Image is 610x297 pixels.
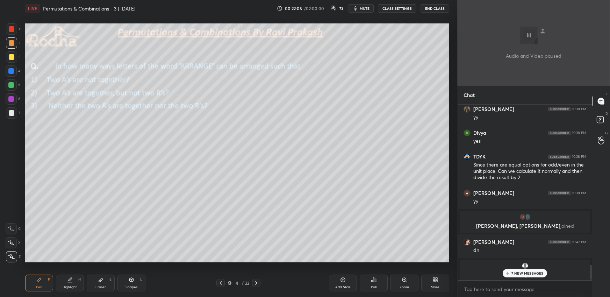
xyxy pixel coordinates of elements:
[458,86,480,104] p: Chat
[572,240,586,244] div: 10:42 PM
[125,285,137,289] div: Shapes
[464,223,586,229] p: [PERSON_NAME], [PERSON_NAME]
[464,154,470,160] img: thumbnail.jpg
[548,107,570,111] img: 4P8fHbbgJtejmAAAAAElFTkSuQmCC
[572,131,586,135] div: 10:38 PM
[560,222,574,229] span: joined
[473,198,586,205] div: yy
[36,285,42,289] div: Pen
[464,106,470,112] img: thumbnail.jpg
[572,191,586,195] div: 10:38 PM
[431,285,439,289] div: More
[605,111,608,116] p: D
[6,223,21,234] div: C
[233,281,240,285] div: 4
[464,190,470,196] img: thumbnail.jpg
[245,280,249,286] div: 22
[6,237,21,248] div: X
[43,5,135,12] h4: Permutations & Combinations - 3 | [DATE]
[6,93,20,105] div: 6
[48,278,50,281] div: P
[519,213,526,220] img: thumbnail.jpg
[78,278,81,281] div: H
[548,191,570,195] img: 4P8fHbbgJtejmAAAAAElFTkSuQmCC
[421,4,449,13] button: END CLASS
[6,23,20,35] div: 1
[521,262,528,269] img: default.png
[548,155,570,159] img: 4P8fHbbgJtejmAAAAAElFTkSuQmCC
[473,114,586,121] div: yy
[473,247,586,254] div: dn
[95,285,106,289] div: Eraser
[572,155,586,159] div: 10:38 PM
[25,4,40,13] div: LIVE
[473,106,514,112] h6: [PERSON_NAME]
[6,79,20,91] div: 5
[335,285,351,289] div: Add Slide
[349,4,374,13] button: mute
[506,52,561,59] p: Audio and Video paused
[572,107,586,111] div: 10:38 PM
[548,240,570,244] img: 4P8fHbbgJtejmAAAAAElFTkSuQmCC
[473,162,586,181] div: Since there are equal options for odd/even in the unit place. Can we calculate it normally and th...
[548,131,570,135] img: 4P8fHbbgJtejmAAAAAElFTkSuQmCC
[473,154,486,160] h6: TDYK
[63,285,77,289] div: Highlight
[6,65,20,77] div: 4
[464,272,586,278] p: Khushi
[6,107,20,119] div: 7
[605,130,608,136] p: G
[360,6,369,11] span: mute
[464,239,470,245] img: thumbnail.jpg
[6,51,20,63] div: 3
[464,130,470,136] img: thumbnail.jpg
[378,4,416,13] button: CLASS SETTINGS
[6,251,21,262] div: Z
[473,239,514,245] h6: [PERSON_NAME]
[458,105,592,280] div: grid
[473,130,486,136] h6: Divya
[109,278,112,281] div: E
[242,281,244,285] div: /
[524,213,531,220] img: thumbnail.jpg
[339,7,343,10] div: 73
[606,91,608,97] p: T
[473,138,586,145] div: yes
[473,190,514,196] h6: [PERSON_NAME]
[140,278,142,281] div: L
[6,37,20,49] div: 2
[371,285,376,289] div: Poll
[400,285,409,289] div: Zoom
[511,271,544,275] p: 7 NEW MESSAGES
